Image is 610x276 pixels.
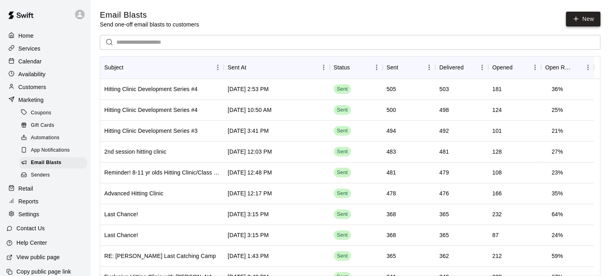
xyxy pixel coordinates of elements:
[439,189,449,197] div: 476
[439,210,449,218] div: 365
[439,148,449,156] div: 481
[334,169,351,177] span: Sent
[492,148,502,156] div: 128
[529,61,541,73] button: Menu
[387,85,396,93] div: 505
[387,189,396,197] div: 478
[104,210,138,218] div: Last Chance!
[513,62,524,73] button: Sort
[334,252,351,260] span: Sent
[6,81,84,93] a: Customers
[228,85,269,93] div: Sep 17 2025, 2:53 PM
[330,56,383,79] div: Status
[104,127,198,135] div: Hitting Clinic Development Series #3
[545,204,569,225] td: 64 %
[492,127,502,135] div: 101
[398,62,409,73] button: Sort
[18,210,39,218] p: Settings
[6,195,84,207] a: Reports
[545,120,569,142] td: 21 %
[387,231,396,239] div: 368
[439,56,464,79] div: Delivered
[228,168,272,177] div: Aug 20 2025, 12:48 PM
[545,56,571,79] div: Open Rate
[545,141,569,162] td: 27 %
[18,96,44,104] p: Marketing
[334,148,351,156] span: Sent
[387,210,396,218] div: 368
[387,127,396,135] div: 494
[334,231,351,239] span: Sent
[6,55,84,67] a: Calendar
[18,32,34,40] p: Home
[488,56,541,79] div: Opened
[545,162,569,183] td: 23 %
[19,132,87,144] div: Automations
[334,211,351,218] span: Sent
[18,45,41,53] p: Services
[492,252,502,260] div: 212
[104,106,198,114] div: Hitting Clinic Development Series #4
[387,148,396,156] div: 483
[492,231,499,239] div: 87
[439,252,449,260] div: 362
[387,56,398,79] div: Sent
[6,43,84,55] div: Services
[31,159,61,167] span: Email Blasts
[350,62,361,73] button: Sort
[19,170,87,181] div: Senders
[18,197,39,205] p: Reports
[104,168,220,177] div: Reminder! 8-11 yr olds Hitting Clinic/Class this Friday!
[334,56,350,79] div: Status
[19,108,87,119] div: Coupons
[423,61,435,73] button: Menu
[18,57,42,65] p: Calendar
[19,132,90,144] a: Automations
[228,210,269,218] div: Mar 14 2025, 3:15 PM
[387,252,396,260] div: 365
[492,189,502,197] div: 166
[104,56,124,79] div: Subject
[19,144,90,157] a: App Notifications
[492,85,502,93] div: 181
[31,122,54,130] span: Gift Cards
[212,61,224,73] button: Menu
[16,253,60,261] p: View public page
[228,106,272,114] div: Sep 15 2025, 10:50 AM
[19,145,87,156] div: App Notifications
[334,190,351,197] span: Sent
[439,127,449,135] div: 492
[566,12,600,26] a: New
[19,169,90,182] a: Senders
[334,127,351,135] span: Sent
[100,20,199,28] p: Send one-off email blasts to customers
[104,85,198,93] div: Hitting Clinic Development Series #4
[492,56,513,79] div: Opened
[545,225,569,246] td: 24 %
[19,119,90,132] a: Gift Cards
[464,62,475,73] button: Sort
[545,99,569,121] td: 25 %
[582,61,594,73] button: Menu
[16,224,45,232] p: Contact Us
[31,134,59,142] span: Automations
[6,68,84,80] div: Availability
[124,62,135,73] button: Sort
[492,210,502,218] div: 232
[387,168,396,177] div: 481
[228,127,269,135] div: Sep 8 2025, 3:41 PM
[6,94,84,106] div: Marketing
[104,231,138,239] div: Last Chance!
[31,146,70,154] span: App Notifications
[16,239,47,247] p: Help Center
[228,231,269,239] div: Mar 14 2025, 3:15 PM
[18,83,46,91] p: Customers
[383,56,436,79] div: Sent
[31,109,51,117] span: Coupons
[6,183,84,195] div: Retail
[228,189,272,197] div: Aug 18 2025, 12:17 PM
[100,10,199,20] h5: Email Blasts
[492,168,502,177] div: 108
